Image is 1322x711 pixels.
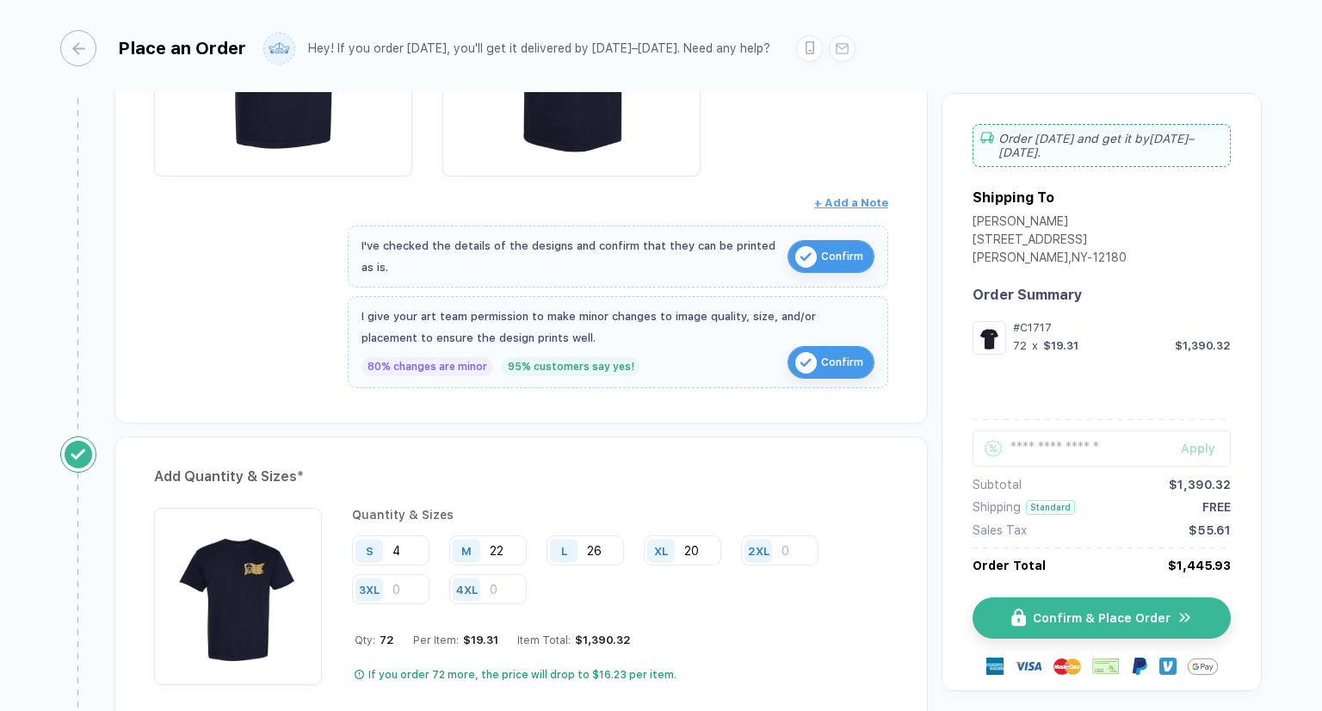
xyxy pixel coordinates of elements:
div: Standard [1026,500,1075,515]
div: S [366,544,374,557]
div: I've checked the details of the designs and confirm that they can be printed as is. [361,235,779,278]
div: M [461,544,472,557]
div: L [561,544,567,557]
div: I give your art team permission to make minor changes to image quality, size, and/or placement to... [361,306,874,349]
img: icon [795,352,817,374]
div: Hey! If you order [DATE], you'll get it delivered by [DATE]–[DATE]. Need any help? [308,41,770,56]
div: If you order 72 more, the price will drop to $16.23 per item. [368,668,676,682]
div: Add Quantity & Sizes [154,463,888,491]
div: Apply [1181,442,1231,455]
div: #C1717 [1013,321,1231,334]
span: Confirm [821,349,863,376]
span: 72 [375,634,394,646]
img: visa [1015,652,1042,680]
div: XL [654,544,668,557]
div: 2XL [748,544,769,557]
button: Apply [1159,430,1231,467]
div: [PERSON_NAME] , NY - 12180 [973,250,1127,269]
img: Venmo [1159,658,1177,675]
div: Order [DATE] and get it by [DATE]–[DATE] . [973,124,1231,167]
div: 72 [1013,339,1027,352]
div: $1,390.32 [1169,478,1231,492]
img: icon [1011,609,1026,627]
div: Order Summary [973,287,1231,303]
div: 4XL [456,583,478,596]
img: icon [1177,609,1193,626]
img: cheque [1092,658,1120,675]
span: + Add a Note [814,196,888,209]
div: 80% changes are minor [361,357,493,376]
div: Shipping To [973,189,1054,206]
img: Paypal [1131,658,1148,675]
div: Order Total [973,559,1046,572]
div: Sales Tax [973,523,1027,537]
button: iconConfirm & Place Ordericon [973,597,1231,639]
div: Shipping [973,500,1021,514]
div: Item Total: [517,634,631,646]
img: icon [795,246,817,268]
span: Confirm [821,243,863,270]
div: [PERSON_NAME] [973,214,1127,232]
div: Qty: [355,634,394,646]
div: x [1030,339,1040,352]
div: $55.61 [1189,523,1231,537]
div: [STREET_ADDRESS] [973,232,1127,250]
button: iconConfirm [788,240,874,273]
div: Quantity & Sizes [352,508,888,522]
button: iconConfirm [788,346,874,379]
div: 3XL [359,583,380,596]
img: ad4fa36d-205e-4d5b-a2b2-8b9f817e2d4b_nt_front_1754618979175.jpg [163,516,313,667]
img: express [986,658,1004,675]
img: GPay [1188,652,1218,682]
div: $1,445.93 [1168,559,1231,572]
img: master-card [1053,652,1081,680]
div: FREE [1202,500,1231,514]
img: ad4fa36d-205e-4d5b-a2b2-8b9f817e2d4b_nt_front_1754618979175.jpg [977,325,1002,350]
div: $1,390.32 [571,634,631,646]
button: + Add a Note [814,189,888,217]
div: Place an Order [118,38,246,59]
div: $1,390.32 [1175,339,1231,352]
div: Per Item: [413,634,498,646]
div: $19.31 [1043,339,1078,352]
div: Subtotal [973,478,1022,492]
div: $19.31 [459,634,498,646]
span: Confirm & Place Order [1033,611,1171,625]
img: user profile [264,34,294,64]
div: 95% customers say yes! [502,357,640,376]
